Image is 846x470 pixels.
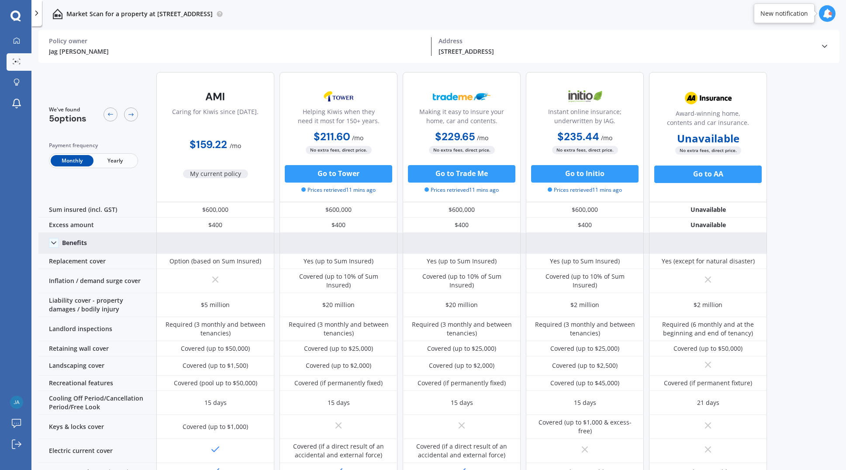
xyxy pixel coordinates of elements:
div: Required (6 monthly and at the beginning and end of tenancy) [656,320,760,338]
button: Go to Initio [531,165,639,183]
span: Prices retrieved 11 mins ago [548,186,622,194]
b: $211.60 [314,130,350,143]
div: Sum insured (incl. GST) [38,202,156,218]
div: Covered (up to $1,000 & excess-free) [532,418,637,435]
div: Benefits [62,239,87,247]
div: Covered (up to 10% of Sum Insured) [532,272,637,290]
div: Covered (up to $25,000) [427,344,496,353]
div: $400 [280,218,397,233]
span: No extra fees, direct price. [552,146,618,154]
div: Yes (up to Sum Insured) [550,257,620,266]
div: 15 days [574,398,596,407]
div: Covered (pool up to $50,000) [174,379,257,387]
div: Making it easy to insure your home, car and contents. [410,107,513,129]
img: Tower.webp [310,86,367,107]
button: Go to Tower [285,165,392,183]
img: AMI-text-1.webp [186,86,244,107]
div: Covered (up to $1,500) [183,361,248,370]
img: a4c00a2bac137bf84604489c9b7e60b8 [10,396,23,409]
div: 15 days [328,398,350,407]
b: Unavailable [677,134,739,143]
div: $400 [156,218,274,233]
div: Policy owner [49,37,424,45]
div: 21 days [697,398,719,407]
div: Address [439,37,814,45]
div: Cooling Off Period/Cancellation Period/Free Look [38,391,156,415]
span: / mo [477,134,488,142]
div: Landlord inspections [38,317,156,341]
div: Covered (if permanently fixed) [294,379,383,387]
span: My current policy [183,169,248,178]
button: Go to Trade Me [408,165,515,183]
span: We've found [49,106,86,114]
div: Covered (up to $25,000) [304,344,373,353]
span: No extra fees, direct price. [306,146,372,154]
div: Option (based on Sum Insured) [169,257,261,266]
div: Covered (up to $50,000) [181,344,250,353]
div: Keys & locks cover [38,415,156,439]
div: $400 [526,218,644,233]
div: 15 days [204,398,227,407]
div: Caring for Kiwis since [DATE]. [172,107,259,129]
span: / mo [230,142,241,150]
div: $600,000 [403,202,521,218]
span: Prices retrieved 11 mins ago [425,186,499,194]
div: $5 million [201,301,230,309]
div: Yes (up to Sum Insured) [427,257,497,266]
div: $20 million [445,301,478,309]
div: Yes (except for natural disaster) [662,257,755,266]
div: Required (3 monthly and between tenancies) [409,320,514,338]
div: Helping Kiwis when they need it most for 150+ years. [287,107,390,129]
img: home-and-contents.b802091223b8502ef2dd.svg [52,9,63,19]
div: Covered (if a direct result of an accidental and external force) [286,442,391,460]
div: Covered (up to $45,000) [550,379,619,387]
span: Prices retrieved 11 mins ago [301,186,376,194]
div: $600,000 [526,202,644,218]
div: Covered (up to $2,000) [306,361,371,370]
p: Market Scan for a property at [STREET_ADDRESS] [66,10,213,18]
div: Excess amount [38,218,156,233]
div: Covered (if permanently fixed) [418,379,506,387]
div: New notification [760,9,808,18]
div: Covered (up to $50,000) [673,344,742,353]
div: Covered (if permanent fixture) [664,379,752,387]
span: Yearly [93,155,136,166]
span: No extra fees, direct price. [675,146,741,155]
span: No extra fees, direct price. [429,146,495,154]
div: Replacement cover [38,254,156,269]
div: Retaining wall cover [38,341,156,356]
button: Go to AA [654,166,762,183]
span: / mo [601,134,612,142]
div: Required (3 monthly and between tenancies) [163,320,268,338]
div: Covered (if a direct result of an accidental and external force) [409,442,514,460]
div: Yes (up to Sum Insured) [304,257,373,266]
div: Unavailable [649,202,767,218]
div: $2 million [694,301,722,309]
div: Landscaping cover [38,356,156,376]
div: $600,000 [156,202,274,218]
div: Unavailable [649,218,767,233]
div: Jag [PERSON_NAME] [49,47,424,56]
div: Covered (up to $2,500) [552,361,618,370]
div: Covered (up to $25,000) [550,344,619,353]
div: $400 [403,218,521,233]
div: $600,000 [280,202,397,218]
div: Covered (up to 10% of Sum Insured) [286,272,391,290]
div: [STREET_ADDRESS] [439,47,814,56]
div: Electric current cover [38,439,156,463]
div: 15 days [451,398,473,407]
img: Initio.webp [556,86,614,107]
b: $235.44 [557,130,599,143]
div: $20 million [322,301,355,309]
img: Trademe.webp [433,86,490,107]
div: Award-winning home, contents and car insurance. [656,109,760,131]
div: Instant online insurance; underwritten by IAG. [533,107,636,129]
div: Inflation / demand surge cover [38,269,156,293]
div: Payment frequency [49,141,138,150]
b: $229.65 [435,130,475,143]
div: Covered (up to $1,000) [183,422,248,431]
span: Monthly [51,155,93,166]
div: Required (3 monthly and between tenancies) [532,320,637,338]
div: Liability cover - property damages / bodily injury [38,293,156,317]
div: $2 million [570,301,599,309]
